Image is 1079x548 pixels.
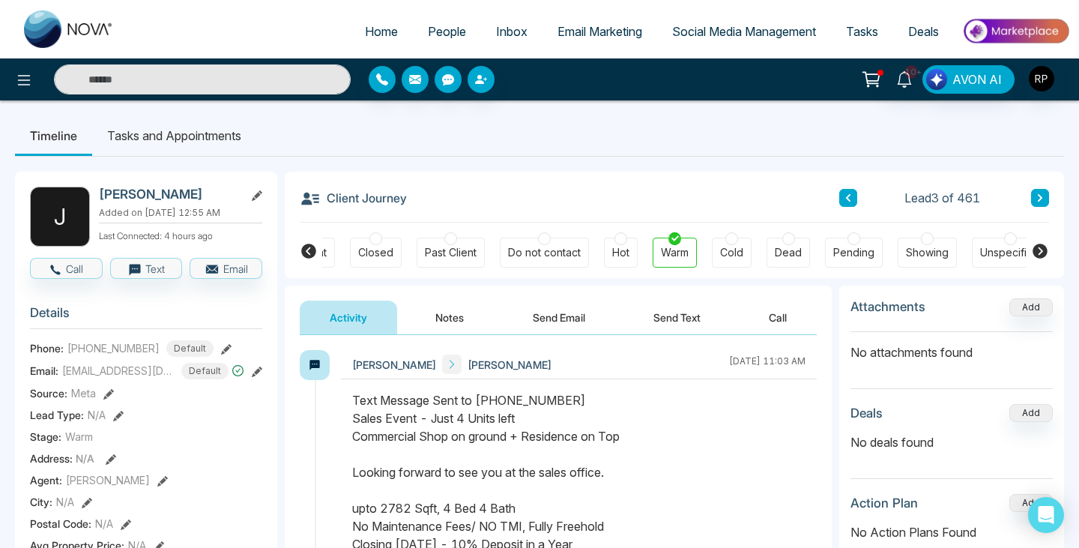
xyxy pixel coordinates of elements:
[612,245,629,260] div: Hot
[190,258,262,279] button: Email
[99,206,262,220] p: Added on [DATE] 12:55 AM
[30,451,94,466] span: Address:
[99,226,262,243] p: Last Connected: 4 hours ago
[980,245,1040,260] div: Unspecified
[405,301,494,334] button: Notes
[30,340,64,356] span: Phone:
[71,385,96,401] span: Meta
[508,245,581,260] div: Do not contact
[850,433,1053,451] p: No deals found
[30,429,61,445] span: Stage:
[926,69,947,90] img: Lead Flow
[906,245,949,260] div: Showing
[739,301,817,334] button: Call
[30,472,62,488] span: Agent:
[672,24,816,39] span: Social Media Management
[425,245,477,260] div: Past Client
[24,10,114,48] img: Nova CRM Logo
[56,494,74,510] span: N/A
[15,115,92,156] li: Timeline
[846,24,878,39] span: Tasks
[358,245,393,260] div: Closed
[30,258,103,279] button: Call
[468,357,551,373] span: [PERSON_NAME]
[952,70,1002,88] span: AVON AI
[65,429,93,445] span: Warm
[775,245,802,260] div: Dead
[893,17,954,46] a: Deals
[850,406,883,421] h3: Deals
[729,355,806,374] div: [DATE] 11:03 AM
[908,24,939,39] span: Deals
[850,299,925,314] h3: Attachments
[30,385,67,401] span: Source:
[30,494,52,510] span: City :
[428,24,466,39] span: People
[62,363,175,379] span: [EMAIL_ADDRESS][DOMAIN_NAME]
[904,65,918,79] span: 10+
[904,189,980,207] span: Lead 3 of 461
[95,516,113,532] span: N/A
[30,187,90,247] div: J
[850,496,918,511] h3: Action Plan
[181,363,229,379] span: Default
[66,472,150,488] span: [PERSON_NAME]
[300,187,407,209] h3: Client Journey
[30,516,91,532] span: Postal Code :
[1009,300,1053,313] span: Add
[350,17,413,46] a: Home
[88,407,106,423] span: N/A
[481,17,542,46] a: Inbox
[661,245,689,260] div: Warm
[557,24,642,39] span: Email Marketing
[76,452,94,465] span: N/A
[720,245,743,260] div: Cold
[886,65,922,91] a: 10+
[30,407,84,423] span: Lead Type:
[831,17,893,46] a: Tasks
[961,14,1070,48] img: Market-place.gif
[110,258,183,279] button: Text
[413,17,481,46] a: People
[1028,497,1064,533] div: Open Intercom Messenger
[300,301,397,334] button: Activity
[67,340,160,356] span: [PHONE_NUMBER]
[850,523,1053,541] p: No Action Plans Found
[623,301,731,334] button: Send Text
[503,301,615,334] button: Send Email
[1009,404,1053,422] button: Add
[166,340,214,357] span: Default
[352,357,436,373] span: [PERSON_NAME]
[833,245,874,260] div: Pending
[1009,494,1053,512] button: Add
[1029,66,1054,91] img: User Avatar
[99,187,238,202] h2: [PERSON_NAME]
[1009,298,1053,316] button: Add
[30,305,262,328] h3: Details
[365,24,398,39] span: Home
[496,24,528,39] span: Inbox
[922,65,1015,94] button: AVON AI
[92,115,256,156] li: Tasks and Appointments
[542,17,657,46] a: Email Marketing
[850,332,1053,361] p: No attachments found
[30,363,58,379] span: Email:
[657,17,831,46] a: Social Media Management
